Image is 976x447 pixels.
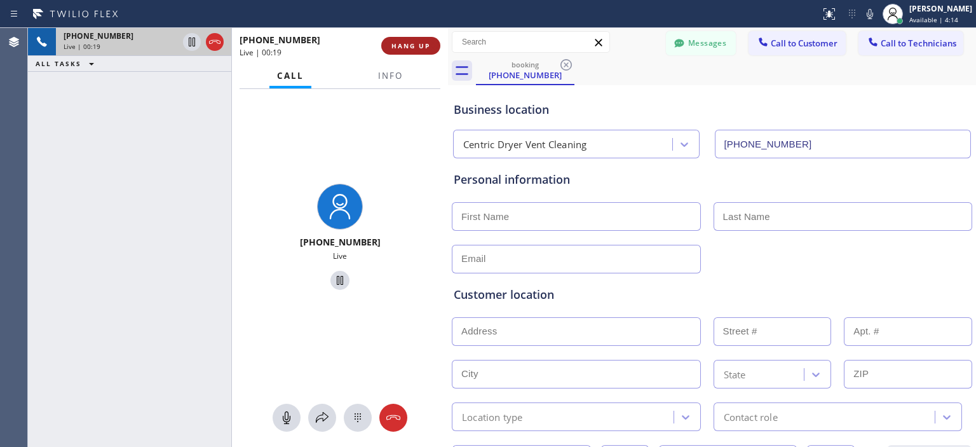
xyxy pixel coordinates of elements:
[715,130,972,158] input: Phone Number
[452,245,701,273] input: Email
[240,47,281,58] span: Live | 00:19
[462,409,523,424] div: Location type
[454,286,970,303] div: Customer location
[64,31,133,41] span: [PHONE_NUMBER]
[452,360,701,389] input: City
[206,33,224,51] button: Hang up
[724,409,778,424] div: Contact role
[909,3,972,14] div: [PERSON_NAME]
[370,64,410,88] button: Info
[724,367,746,382] div: State
[391,41,430,50] span: HANG UP
[714,202,973,231] input: Last Name
[240,34,320,46] span: [PHONE_NUMBER]
[36,59,81,68] span: ALL TASKS
[463,137,586,152] div: Centric Dryer Vent Cleaning
[379,404,407,432] button: Hang up
[666,31,736,55] button: Messages
[844,317,972,346] input: Apt. #
[452,317,701,346] input: Address
[714,317,832,346] input: Street #
[269,64,311,88] button: Call
[858,31,963,55] button: Call to Technicians
[454,171,970,188] div: Personal information
[183,33,201,51] button: Hold Customer
[477,60,573,69] div: booking
[477,57,573,84] div: (508) 979-9792
[378,70,403,81] span: Info
[344,404,372,432] button: Open dialpad
[771,38,837,49] span: Call to Customer
[277,70,304,81] span: Call
[308,404,336,432] button: Open directory
[300,236,381,248] span: [PHONE_NUMBER]
[881,38,956,49] span: Call to Technicians
[381,37,440,55] button: HANG UP
[273,404,301,432] button: Mute
[333,251,347,261] span: Live
[844,360,972,389] input: ZIP
[452,32,609,52] input: Search
[454,101,970,118] div: Business location
[909,15,958,24] span: Available | 4:14
[64,42,100,51] span: Live | 00:19
[749,31,846,55] button: Call to Customer
[452,202,701,231] input: First Name
[330,271,349,290] button: Hold Customer
[861,5,879,23] button: Mute
[477,69,573,81] div: [PHONE_NUMBER]
[28,56,107,71] button: ALL TASKS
